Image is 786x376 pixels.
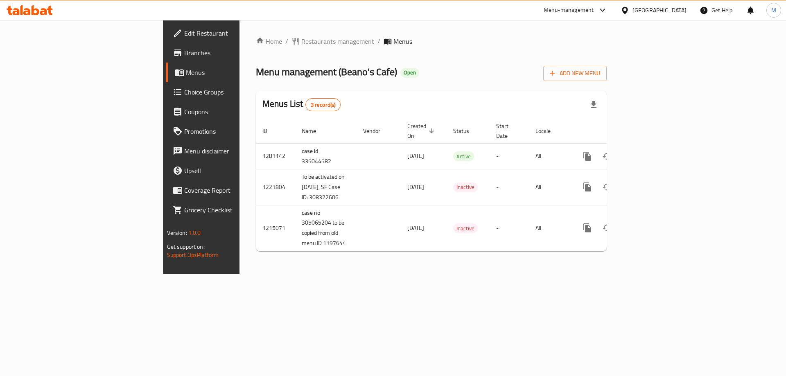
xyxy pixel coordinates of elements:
[529,143,571,169] td: All
[256,36,607,46] nav: breadcrumb
[578,146,597,166] button: more
[167,241,205,252] span: Get support on:
[453,126,480,136] span: Status
[363,126,391,136] span: Vendor
[544,5,594,15] div: Menu-management
[377,36,380,46] li: /
[295,205,357,251] td: case no 305065204 to be copied from old menu ID 1197644
[597,177,617,197] button: Change Status
[535,126,561,136] span: Locale
[184,205,288,215] span: Grocery Checklist
[771,6,776,15] span: M
[407,121,437,141] span: Created On
[166,122,294,141] a: Promotions
[167,250,219,260] a: Support.OpsPlatform
[407,182,424,192] span: [DATE]
[256,63,397,81] span: Menu management ( Beano's Cafe )
[184,146,288,156] span: Menu disclaimer
[184,166,288,176] span: Upsell
[453,152,474,161] span: Active
[550,68,600,79] span: Add New Menu
[597,218,617,238] button: Change Status
[188,227,201,238] span: 1.0.0
[453,224,478,233] span: Inactive
[543,66,607,81] button: Add New Menu
[166,23,294,43] a: Edit Restaurant
[632,6,687,15] div: [GEOGRAPHIC_DATA]
[166,102,294,122] a: Coupons
[393,36,412,46] span: Menus
[256,119,663,252] table: enhanced table
[166,43,294,63] a: Branches
[166,180,294,200] a: Coverage Report
[490,169,529,205] td: -
[295,143,357,169] td: case id 335044582
[184,126,288,136] span: Promotions
[578,177,597,197] button: more
[262,98,341,111] h2: Menus List
[453,182,478,192] span: Inactive
[166,200,294,220] a: Grocery Checklist
[306,101,341,109] span: 3 record(s)
[184,185,288,195] span: Coverage Report
[305,98,341,111] div: Total records count
[302,126,327,136] span: Name
[166,161,294,180] a: Upsell
[571,119,663,144] th: Actions
[166,141,294,161] a: Menu disclaimer
[166,82,294,102] a: Choice Groups
[529,205,571,251] td: All
[186,68,288,77] span: Menus
[184,28,288,38] span: Edit Restaurant
[529,169,571,205] td: All
[490,205,529,251] td: -
[184,107,288,117] span: Coupons
[407,151,424,161] span: [DATE]
[400,68,419,78] div: Open
[407,223,424,233] span: [DATE]
[167,227,187,238] span: Version:
[597,146,617,166] button: Change Status
[166,63,294,82] a: Menus
[490,143,529,169] td: -
[295,169,357,205] td: To be activated on [DATE], SF Case ID: 308322606
[184,87,288,97] span: Choice Groups
[291,36,374,46] a: Restaurants management
[400,69,419,76] span: Open
[184,48,288,58] span: Branches
[262,126,278,136] span: ID
[578,218,597,238] button: more
[584,95,603,115] div: Export file
[496,121,519,141] span: Start Date
[301,36,374,46] span: Restaurants management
